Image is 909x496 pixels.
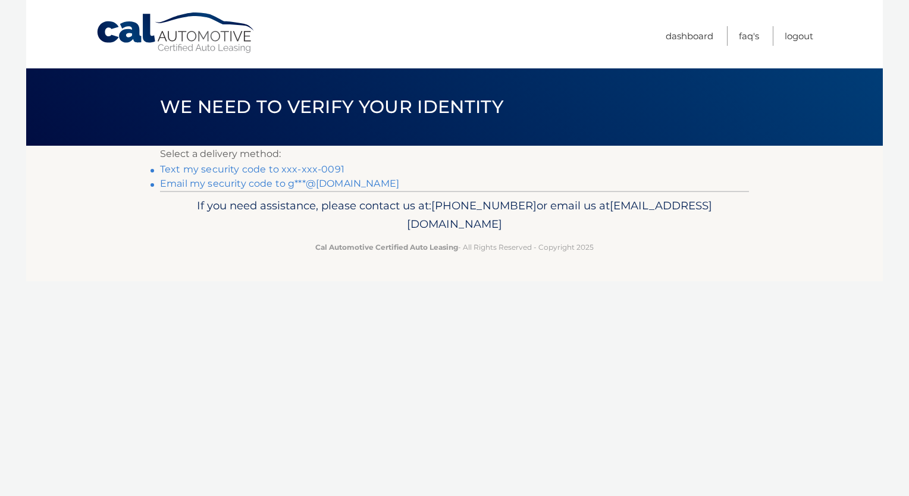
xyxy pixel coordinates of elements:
[96,12,256,54] a: Cal Automotive
[160,178,399,189] a: Email my security code to g***@[DOMAIN_NAME]
[160,96,503,118] span: We need to verify your identity
[168,241,741,253] p: - All Rights Reserved - Copyright 2025
[315,243,458,252] strong: Cal Automotive Certified Auto Leasing
[168,196,741,234] p: If you need assistance, please contact us at: or email us at
[160,146,749,162] p: Select a delivery method:
[785,26,813,46] a: Logout
[431,199,537,212] span: [PHONE_NUMBER]
[739,26,759,46] a: FAQ's
[160,164,344,175] a: Text my security code to xxx-xxx-0091
[666,26,713,46] a: Dashboard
